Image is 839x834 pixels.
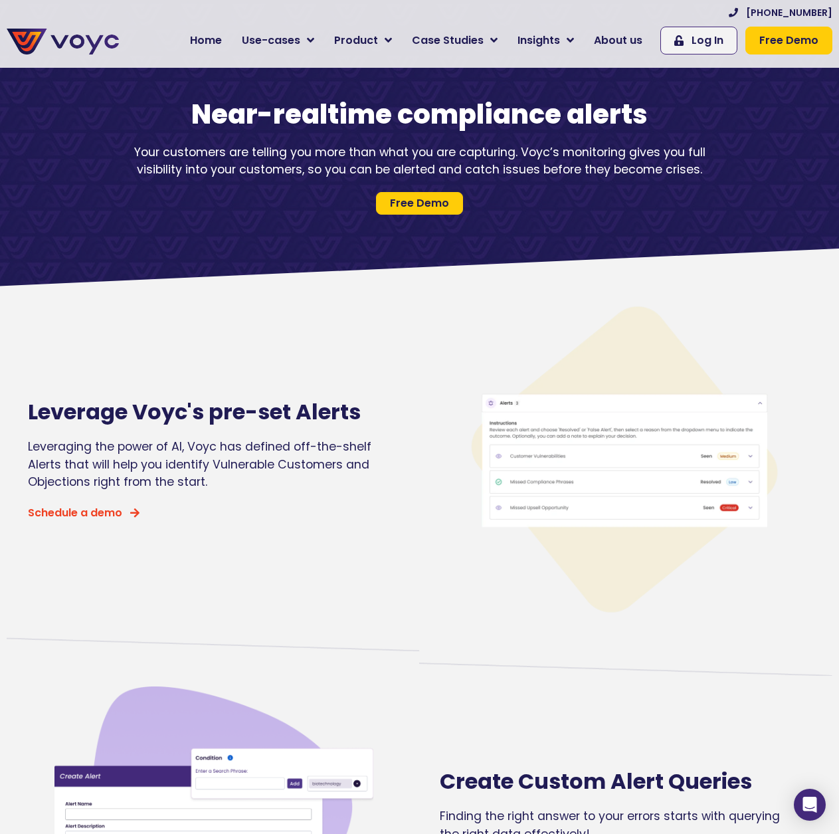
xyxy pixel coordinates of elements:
span: About us [594,33,642,49]
div: Open Intercom Messenger [794,789,826,821]
div: Your customers are telling you more than what you are capturing. Voyc’s monitoring gives you full... [121,144,719,179]
a: Use-cases [232,27,324,54]
a: Product [324,27,402,54]
span: Free Demo [759,33,818,49]
a: About us [584,27,652,54]
a: Case Studies [402,27,508,54]
span: Use-cases [242,33,300,49]
a: Home [180,27,232,54]
a: Schedule a demo [28,508,140,518]
img: alerts [460,294,792,627]
a: Free Demo [376,192,463,215]
span: Product [334,33,378,49]
span: Free Demo [390,198,449,209]
span: Case Studies [412,33,484,49]
div: Leveraging the power of AI, Voyc has defined off-the-shelf Alerts that will help you identify Vul... [28,438,380,490]
a: Insights [508,27,584,54]
a: Log In [660,27,737,54]
a: [PHONE_NUMBER] [729,6,832,20]
span: Home [190,33,222,49]
a: Free Demo [745,27,832,54]
img: voyc-full-logo [7,29,119,54]
span: Log In [692,33,723,49]
span: [PHONE_NUMBER] [746,6,832,20]
h2: Create Custom Alert Queries [440,769,792,794]
span: Schedule a demo [28,508,122,518]
span: Insights [517,33,560,49]
h1: Near-realtime compliance alerts [7,98,832,130]
h2: Leverage Voyc's pre-set Alerts [28,399,380,425]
